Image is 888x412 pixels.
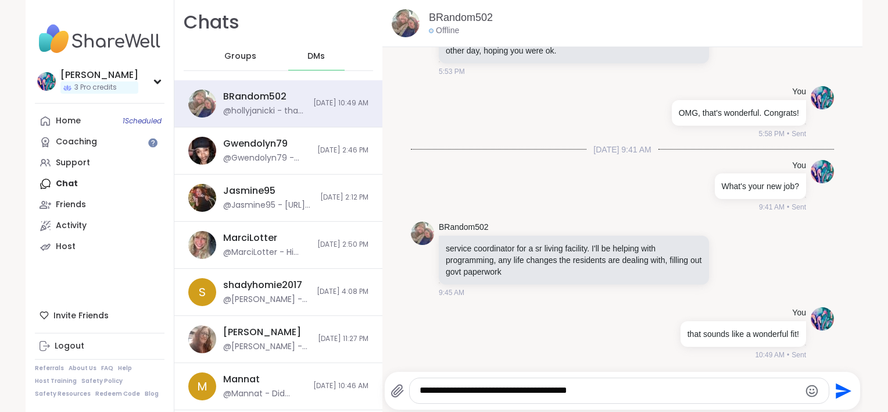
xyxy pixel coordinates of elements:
[223,232,277,244] div: MarciLotter
[55,340,84,352] div: Logout
[35,305,164,326] div: Invite Friends
[81,377,123,385] a: Safety Policy
[37,72,56,91] img: hollyjanicki
[320,193,368,203] span: [DATE] 2:12 PM
[787,202,789,212] span: •
[429,10,493,25] a: BRandom502
[35,236,164,257] a: Host
[56,157,90,169] div: Support
[829,378,855,404] button: Send
[35,152,164,173] a: Support
[787,350,789,360] span: •
[35,194,164,215] a: Friends
[188,137,216,165] img: https://sharewell-space-live.sfo3.digitaloceanspaces.com/user-generated/7c5e48d9-1979-4754-8140-3...
[118,364,132,372] a: Help
[188,231,216,259] img: https://sharewell-space-live.sfo3.digitaloceanspaces.com/user-generated/7a3b2c34-6725-4fc7-97ef-c...
[223,247,310,258] div: @MarciLotter - Hi [PERSON_NAME].. I will start looking [DATE]. How are you feeling?
[188,184,216,212] img: https://sharewell-space-live.sfo3.digitaloceanspaces.com/user-generated/0818d3a5-ec43-4745-9685-c...
[35,215,164,236] a: Activity
[792,202,806,212] span: Sent
[123,116,162,126] span: 1 Scheduled
[35,364,64,372] a: Referrals
[35,19,164,59] img: ShareWell Nav Logo
[805,384,819,398] button: Emoji picker
[56,241,76,253] div: Host
[223,341,311,353] div: @[PERSON_NAME] - Hi! Sweet Dreams!
[35,111,164,132] a: Home1Scheduled
[688,328,799,340] p: that sounds like a wonderful fit!
[223,326,301,339] div: [PERSON_NAME]
[787,129,789,139] span: •
[223,184,275,197] div: Jasmine95
[429,25,459,37] div: Offline
[60,69,138,81] div: [PERSON_NAME]
[307,51,325,62] span: DMs
[313,381,368,391] span: [DATE] 10:46 AM
[35,132,164,152] a: Coaching
[792,350,806,360] span: Sent
[411,222,434,245] img: https://sharewell-space-live.sfo3.digitaloceanspaces.com/user-generated/127af2b2-1259-4cf0-9fd7-7...
[35,377,77,385] a: Host Training
[313,98,368,108] span: [DATE] 10:49 AM
[223,388,306,400] div: @Mannat - Did [PERSON_NAME] help?
[811,86,834,109] img: https://sharewell-space-live.sfo3.digitaloceanspaces.com/user-generated/2d26c136-1ff4-4a9f-8326-d...
[188,90,216,118] img: https://sharewell-space-live.sfo3.digitaloceanspaces.com/user-generated/127af2b2-1259-4cf0-9fd7-7...
[223,90,287,103] div: BRandom502
[223,200,313,211] div: @Jasmine95 - [URL][DOMAIN_NAME]
[439,222,489,233] a: BRandom502
[792,129,806,139] span: Sent
[439,287,464,298] span: 9:45 AM
[223,137,288,150] div: Gwendolyn79
[420,385,799,397] textarea: Type your message
[223,279,302,292] div: shadyhomie2017
[755,350,785,360] span: 10:49 AM
[35,390,91,398] a: Safety Resources
[56,199,86,211] div: Friends
[722,180,799,192] p: What's your new job?
[35,336,164,357] a: Logout
[223,294,310,306] div: @[PERSON_NAME] - Hello Hello new friend!
[223,152,310,164] div: @Gwendolyn79 - [GEOGRAPHIC_DATA]
[199,283,206,301] span: s
[792,160,806,172] h4: You
[586,144,658,155] span: [DATE] 9:41 AM
[317,145,368,155] span: [DATE] 2:46 PM
[392,9,420,37] img: https://sharewell-space-live.sfo3.digitaloceanspaces.com/user-generated/127af2b2-1259-4cf0-9fd7-7...
[69,364,96,372] a: About Us
[811,307,834,331] img: https://sharewell-space-live.sfo3.digitaloceanspaces.com/user-generated/2d26c136-1ff4-4a9f-8326-d...
[101,364,113,372] a: FAQ
[188,325,216,353] img: https://sharewell-space-live.sfo3.digitaloceanspaces.com/user-generated/12025a04-e023-4d79-ba6e-0...
[811,160,834,183] img: https://sharewell-space-live.sfo3.digitaloceanspaces.com/user-generated/2d26c136-1ff4-4a9f-8326-d...
[197,378,207,395] span: M
[223,373,260,386] div: Mannat
[317,287,368,297] span: [DATE] 4:08 PM
[317,240,368,250] span: [DATE] 2:50 PM
[439,66,465,77] span: 5:53 PM
[224,51,256,62] span: Groups
[679,107,799,119] p: OMG, that's wonderful. Congrats!
[148,138,157,147] iframe: Spotlight
[56,115,81,127] div: Home
[74,83,117,93] span: 3 Pro credits
[56,220,87,232] div: Activity
[95,390,140,398] a: Redeem Code
[792,307,806,319] h4: You
[56,136,97,148] div: Coaching
[759,202,785,212] span: 9:41 AM
[318,334,368,344] span: [DATE] 11:27 PM
[223,105,306,117] div: @hollyjanicki - that sounds like a wonderful fit!
[792,86,806,98] h4: You
[758,129,785,139] span: 5:58 PM
[446,243,702,278] p: service coordinator for a sr living facility. I'll be helping with programming, any life changes ...
[145,390,159,398] a: Blog
[184,9,239,35] h1: Chats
